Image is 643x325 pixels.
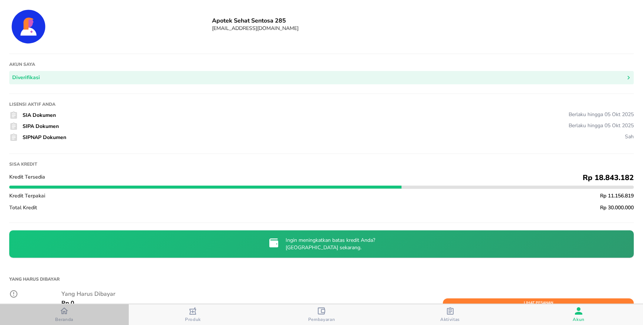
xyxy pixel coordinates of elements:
[514,304,643,325] button: Akun
[9,161,634,167] h1: Sisa kredit
[9,101,634,107] h1: Lisensi Aktif Anda
[23,134,66,141] span: SIPNAP Dokumen
[286,237,375,251] p: Ingin meningkatkan batas kredit Anda? [GEOGRAPHIC_DATA] sekarang.
[569,122,634,129] div: Berlaku hingga 05 Okt 2025
[9,71,634,85] button: Diverifikasi
[257,304,386,325] button: Pembayaran
[129,304,257,325] button: Produk
[12,73,40,82] div: Diverifikasi
[625,133,634,140] div: Sah
[9,272,634,286] h1: Yang Harus Dibayar
[212,25,634,32] h6: [EMAIL_ADDRESS][DOMAIN_NAME]
[443,298,634,308] button: Lihat Pesanan
[308,316,335,322] span: Pembayaran
[268,237,280,249] img: credit-limit-upgrade-request-icon
[9,173,45,180] span: Kredit Tersedia
[447,300,630,307] span: Lihat Pesanan
[583,173,634,183] span: Rp 18.843.182
[600,204,634,211] span: Rp 30.000.000
[61,299,74,308] p: Rp 0
[23,123,59,130] span: SIPA Dokumen
[9,192,45,199] span: Kredit Terpakai
[55,316,73,322] span: Beranda
[440,316,460,322] span: Aktivitas
[61,290,634,298] p: Yang Harus Dibayar
[23,112,56,119] span: SIA Dokumen
[573,316,585,322] span: Akun
[9,61,634,67] h1: Akun saya
[9,7,48,46] img: Account Details
[600,192,634,199] span: Rp 11.156.819
[9,204,37,211] span: Total Kredit
[212,17,634,25] h6: Apotek Sehat Sentosa 285
[386,304,515,325] button: Aktivitas
[569,111,634,118] div: Berlaku hingga 05 Okt 2025
[185,316,201,322] span: Produk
